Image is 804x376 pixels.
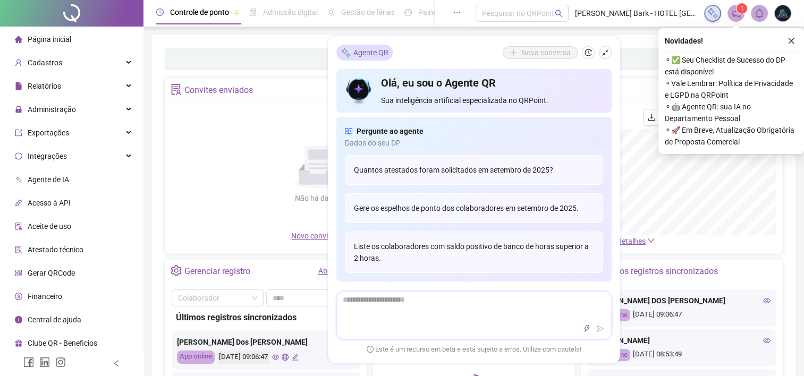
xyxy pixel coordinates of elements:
[665,35,703,47] span: Novidades !
[249,8,257,16] span: file-done
[15,59,22,66] span: user-add
[602,49,609,56] span: shrink
[605,237,646,245] span: Ver detalhes
[176,311,356,324] div: Últimos registros sincronizados
[28,245,83,254] span: Atestado técnico
[263,8,318,16] span: Admissão digital
[15,129,22,136] span: export
[28,82,61,90] span: Relatórios
[28,292,62,301] span: Financeiro
[345,75,373,106] img: icon
[28,339,97,347] span: Clube QR - Beneficios
[23,357,34,368] span: facebook
[605,237,655,245] a: Ver detalhes down
[28,222,71,230] span: Aceite de uso
[665,124,798,148] span: ⚬ 🚀 Em Breve, Atualização Obrigatória de Proposta Comercial
[170,8,229,16] span: Controle de ponto
[318,267,361,275] a: Abrir registro
[327,8,335,16] span: sun
[503,46,578,59] button: Nova conversa
[291,232,344,240] span: Novo convite
[15,246,22,253] span: solution
[39,357,50,368] span: linkedin
[755,8,764,18] span: bell
[418,8,460,16] span: Painel do DP
[763,297,771,304] span: eye
[15,269,22,277] span: qrcode
[665,54,798,78] span: ⚬ ✅ Seu Checklist de Sucesso do DP está disponível
[272,354,279,361] span: eye
[647,237,655,244] span: down
[15,316,22,323] span: info-circle
[763,337,771,344] span: eye
[28,35,71,44] span: Página inicial
[233,10,240,16] span: pushpin
[665,78,798,101] span: ⚬ Vale Lembrar: Política de Privacidade e LGPD na QRPoint
[171,265,182,276] span: setting
[593,335,771,346] div: [PERSON_NAME]
[367,345,374,352] span: exclamation-circle
[15,339,22,347] span: gift
[28,58,62,67] span: Cadastros
[788,37,795,45] span: close
[336,45,393,61] div: Agente QR
[28,269,75,277] span: Gerar QRCode
[341,8,395,16] span: Gestão de férias
[593,349,771,361] div: [DATE] 08:53:49
[15,82,22,90] span: file
[731,8,741,18] span: notification
[345,232,603,273] div: Liste os colaboradores com saldo positivo de banco de horas superior a 2 horas.
[177,351,215,364] div: App online
[184,262,250,280] div: Gerenciar registro
[555,10,563,18] span: search
[665,101,798,124] span: ⚬ 🤖 Agente QR: sua IA no Departamento Pessoal
[367,344,581,355] span: Este é um recurso em beta e está sujeito a erros. Utilize com cautela!
[15,106,22,113] span: lock
[171,84,182,95] span: solution
[593,295,771,306] div: [PERSON_NAME] DOS [PERSON_NAME]
[184,81,253,99] div: Convites enviados
[282,354,289,361] span: global
[345,137,603,149] span: Dados do seu DP
[28,129,69,137] span: Exportações
[585,49,592,56] span: history
[28,315,81,324] span: Central de ajuda
[775,5,791,21] img: 8267
[15,36,22,43] span: home
[55,357,66,368] span: instagram
[177,336,355,348] div: [PERSON_NAME] Dos [PERSON_NAME]
[594,322,607,335] button: send
[345,125,352,137] span: read
[28,175,69,184] span: Agente de IA
[593,309,771,321] div: [DATE] 09:06:47
[707,7,718,19] img: sparkle-icon.fc2bf0ac1784a2077858766a79e2daf3.svg
[292,354,299,361] span: edit
[740,5,744,12] span: 1
[15,223,22,230] span: audit
[15,293,22,300] span: dollar
[580,322,593,335] button: thunderbolt
[381,95,603,106] span: Sua inteligência artificial especializada no QRPoint.
[28,105,76,114] span: Administração
[28,199,71,207] span: Acesso à API
[28,152,67,160] span: Integrações
[381,75,603,90] h4: Olá, eu sou o Agente QR
[269,192,367,204] div: Não há dados
[737,3,747,14] sup: 1
[575,7,698,19] span: [PERSON_NAME] Bark - HOTEL [GEOGRAPHIC_DATA] [GEOGRAPHIC_DATA]
[341,47,351,58] img: sparkle-icon.fc2bf0ac1784a2077858766a79e2daf3.svg
[217,351,269,364] div: [DATE] 09:06:47
[600,262,718,280] div: Últimos registros sincronizados
[15,152,22,160] span: sync
[404,8,412,16] span: dashboard
[345,155,603,185] div: Quantos atestados foram solicitados em setembro de 2025?
[113,360,120,367] span: left
[647,113,656,122] span: download
[15,199,22,207] span: api
[357,125,424,137] span: Pergunte ao agente
[453,8,461,16] span: ellipsis
[156,8,164,16] span: clock-circle
[583,325,590,332] span: thunderbolt
[345,193,603,223] div: Gere os espelhos de ponto dos colaboradores em setembro de 2025.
